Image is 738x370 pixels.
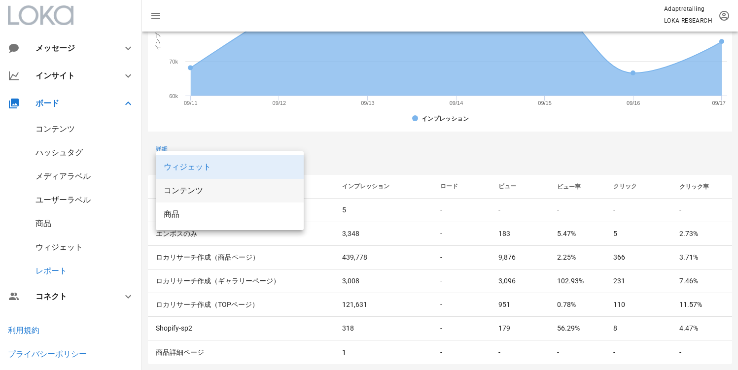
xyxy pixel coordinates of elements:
[334,199,432,222] td: 5
[156,230,197,237] span: エンボスのみ
[35,219,51,228] a: 商品
[334,269,432,293] td: 3,008
[156,277,280,285] span: ロカリサーチ作成（ギャラリーページ）
[491,340,549,364] td: -
[164,162,296,171] div: ウィジェット
[432,222,491,246] td: -
[671,269,732,293] td: 7.46%
[35,171,91,181] a: メディアラベル
[35,99,110,108] div: ボード
[361,100,375,106] text: 09/13
[671,340,732,364] td: -
[557,183,581,190] span: ビュー率
[432,199,491,222] td: -
[35,71,110,80] div: インサイト
[712,100,726,106] text: 09/17
[342,183,389,190] span: インプレッション
[491,293,549,317] td: 951
[605,246,671,269] td: 366
[491,199,549,222] td: -
[156,151,304,167] div: 詳細ウィジェット
[605,269,671,293] td: 231
[549,199,606,222] td: -
[35,124,75,134] a: コンテンツ
[156,253,259,261] span: ロカリサーチ作成（商品ページ）
[549,269,606,293] td: 102.93%
[432,269,491,293] td: -
[613,183,637,190] span: クリック
[8,326,39,335] a: 利用規約
[549,293,606,317] td: 0.78%
[273,100,286,106] text: 09/12
[605,222,671,246] td: 5
[491,246,549,269] td: 9,876
[664,16,712,26] p: LOKA RESEARCH
[432,340,491,364] td: -
[432,246,491,269] td: -
[605,199,671,222] td: -
[538,100,552,106] text: 09/15
[334,340,432,364] td: 1
[184,100,198,106] text: 09/11
[35,266,67,275] a: レポート
[8,349,87,359] a: プライバシーポリシー
[491,269,549,293] td: 3,096
[605,317,671,340] td: 8
[491,222,549,246] td: 183
[334,246,432,269] td: 439,778
[334,293,432,317] td: 121,631
[605,340,671,364] td: -
[169,93,178,99] text: 60k
[549,317,606,340] td: 56.29%
[679,183,709,190] span: クリック率
[35,242,83,252] a: ウィジェット
[627,100,640,106] text: 09/16
[35,43,106,53] div: メッセージ
[671,199,732,222] td: -
[671,246,732,269] td: 3.71%
[664,4,712,14] p: Adaptretailing
[432,293,491,317] td: -
[671,293,732,317] td: 11.57%
[549,222,606,246] td: 5.47%
[35,195,91,204] a: ユーザーラベル
[156,324,192,332] span: Shopify-sp2
[671,222,732,246] td: 2.73%
[164,209,296,219] div: 商品
[35,148,83,157] a: ハッシュタグ
[432,317,491,340] td: -
[498,183,516,190] span: ビュー
[549,340,606,364] td: -
[422,115,469,122] tspan: インプレッション
[154,3,161,50] tspan: インプレッション
[169,59,178,65] text: 70k
[156,348,204,356] span: 商品詳細ページ
[164,186,296,195] div: コンテンツ
[35,292,110,301] div: コネクト
[549,246,606,269] td: 2.25%
[491,317,549,340] td: 179
[671,317,732,340] td: 4.47%
[156,301,259,308] span: ロカリサーチ作成（TOPページ）
[440,183,458,190] span: ロード
[605,293,671,317] td: 110
[450,100,463,106] text: 09/14
[334,317,432,340] td: 318
[334,222,432,246] td: 3,348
